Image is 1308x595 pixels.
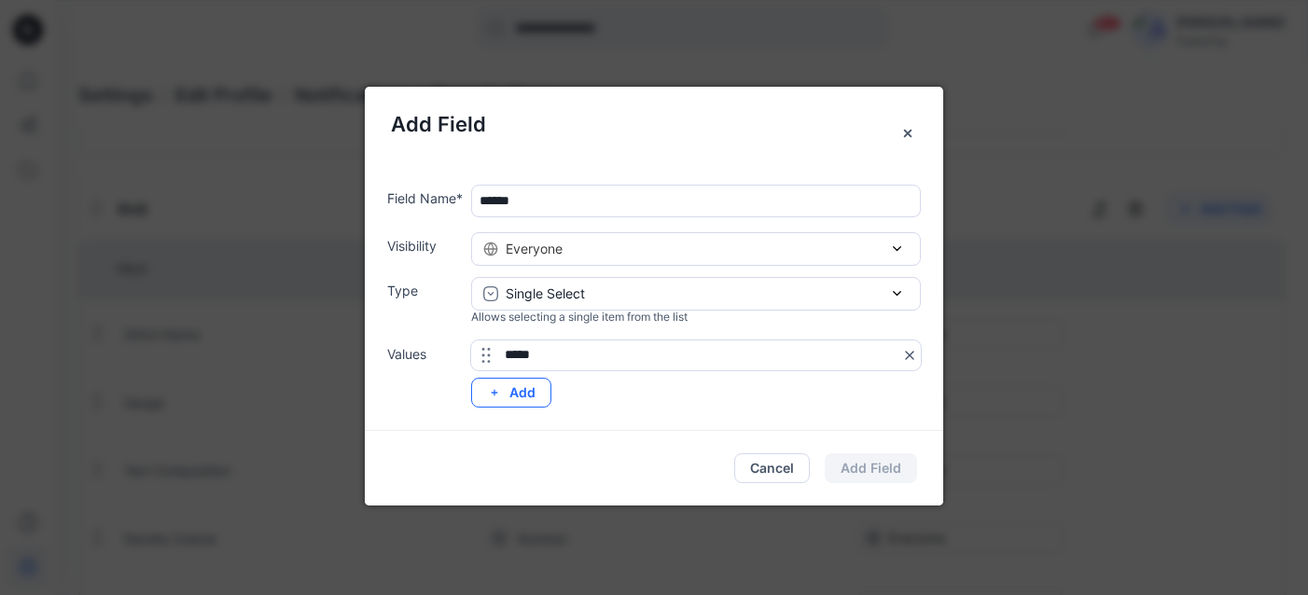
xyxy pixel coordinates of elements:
[471,232,921,266] button: Everyone
[391,109,917,140] h5: Add Field
[734,453,810,483] button: Cancel
[471,309,921,325] div: Allows selecting a single item from the list
[387,281,464,300] label: Type
[387,344,464,364] label: Values
[471,277,921,311] button: Single Select
[471,378,551,408] button: Add
[891,117,925,150] button: Close
[387,188,464,208] label: Field Name
[387,236,464,256] label: Visibility
[506,284,585,303] p: Single Select
[506,239,563,258] span: Everyone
